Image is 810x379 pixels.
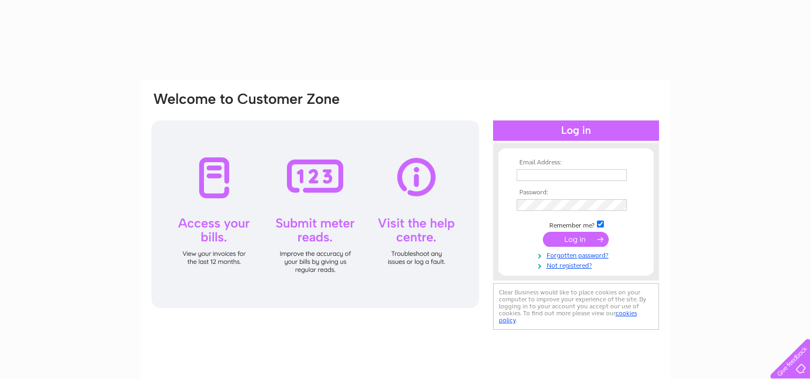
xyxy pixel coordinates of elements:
[499,309,637,324] a: cookies policy
[514,159,638,166] th: Email Address:
[517,249,638,260] a: Forgotten password?
[493,283,659,330] div: Clear Business would like to place cookies on your computer to improve your experience of the sit...
[514,189,638,196] th: Password:
[517,260,638,270] a: Not registered?
[514,219,638,230] td: Remember me?
[543,232,609,247] input: Submit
